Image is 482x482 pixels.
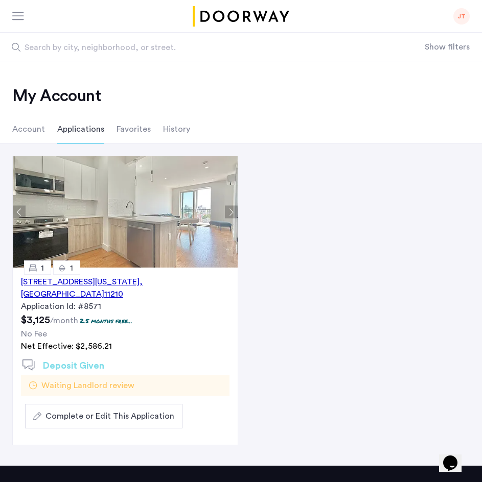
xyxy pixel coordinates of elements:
li: Favorites [117,115,151,143]
span: Waiting Landlord review [41,379,134,392]
iframe: chat widget [439,441,472,472]
li: Account [12,115,45,143]
sub: /month [50,317,78,325]
span: No Fee [21,330,47,338]
p: 2.5 months free... [80,317,132,325]
li: Applications [57,115,104,143]
span: Net Effective: $2,586.21 [21,342,112,350]
div: [STREET_ADDRESS][US_STATE] 11210 [21,276,229,300]
button: Show or hide filters [425,41,470,53]
span: 1 [41,264,44,272]
button: Previous apartment [13,206,26,219]
span: 1 [70,264,73,272]
button: Next apartment [225,206,238,219]
span: Complete or Edit This Application [45,410,174,422]
span: $3,125 [21,315,50,325]
div: Application Id: #8571 [21,300,229,312]
img: Apartment photo [13,156,241,268]
h2: Deposit Given [43,359,104,373]
button: button [25,404,182,428]
img: logo [191,6,291,27]
li: History [163,115,190,143]
a: Cazamio logo [191,6,291,27]
h2: My Account [12,86,470,106]
span: Search by city, neighborhood, or street. [25,41,364,54]
div: JT [453,8,470,25]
